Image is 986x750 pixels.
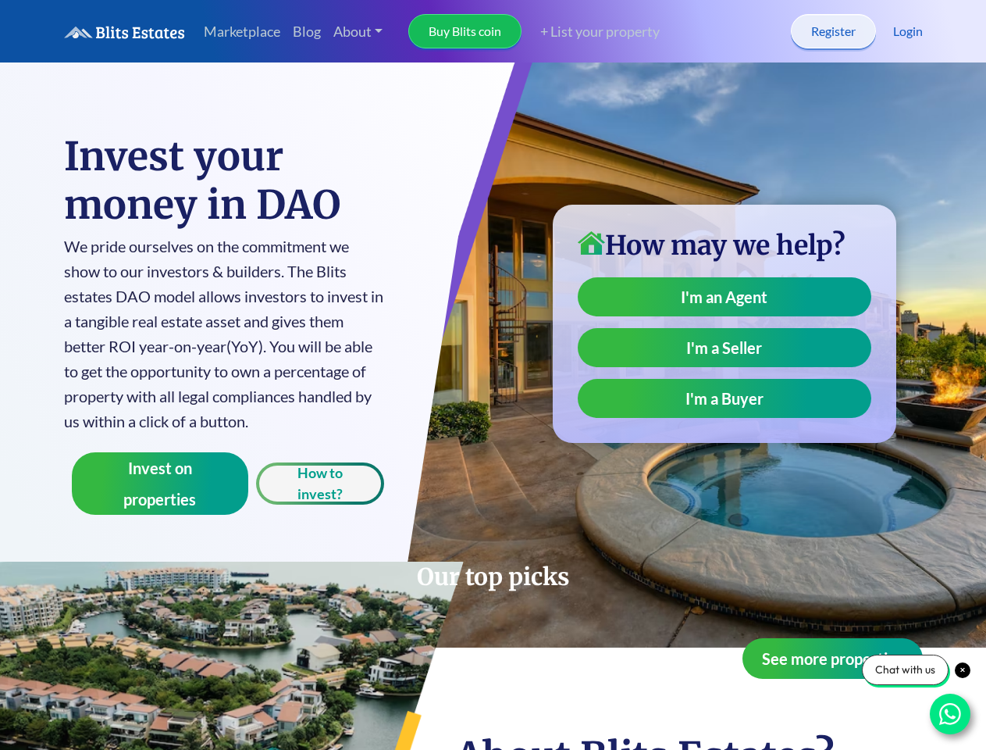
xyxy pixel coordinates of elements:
a: Blog [287,15,327,48]
h3: How may we help? [578,230,871,262]
h2: Our top picks [64,562,923,591]
a: Buy Blits coin [408,14,521,48]
img: home-icon [578,231,605,255]
button: Invest on properties [72,452,249,515]
a: I'm an Agent [578,277,871,316]
a: Login [893,22,923,41]
button: How to invest? [256,462,384,505]
button: See more properties [742,638,923,679]
a: Register [791,14,876,48]
div: Chat with us [862,655,949,685]
a: + List your property [521,21,660,42]
a: Marketplace [198,15,287,48]
a: I'm a Buyer [578,379,871,418]
a: I'm a Seller [578,328,871,367]
img: logo.6a08bd47fd1234313fe35534c588d03a.svg [64,26,185,39]
a: About [327,15,390,48]
p: We pride ourselves on the commitment we show to our investors & builders. The Blits estates DAO m... [64,234,385,434]
h1: Invest your money in DAO [64,133,385,230]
